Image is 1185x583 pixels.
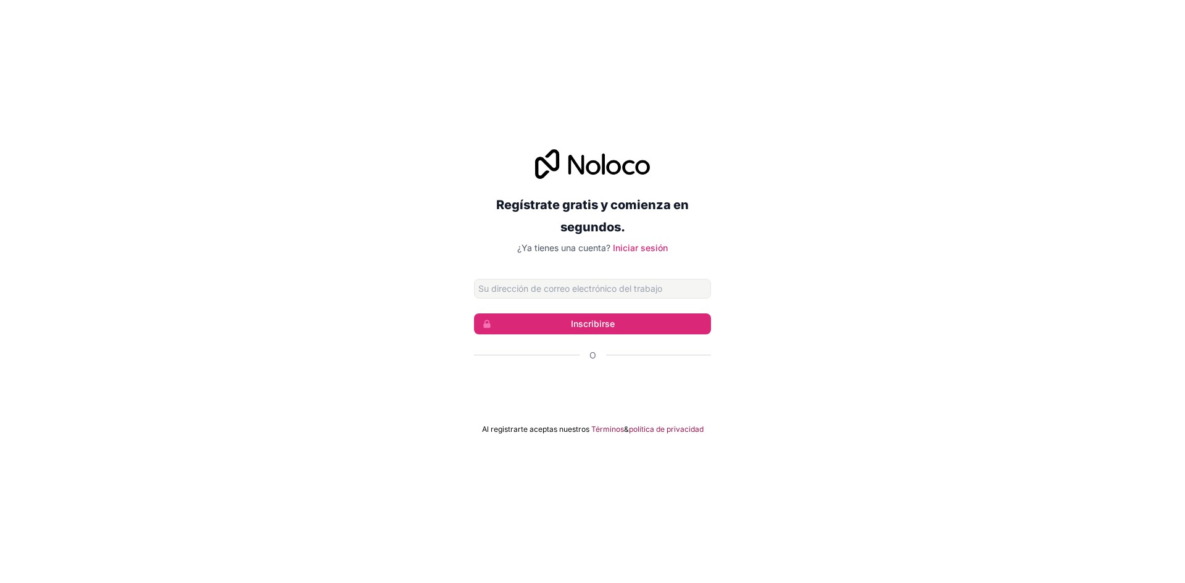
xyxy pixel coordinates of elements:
[629,424,704,434] a: política de privacidad
[496,197,689,234] font: Regístrate gratis y comienza en segundos.
[591,424,624,434] a: Términos
[482,424,589,434] font: Al registrarte aceptas nuestros
[591,424,624,434] font: Términos
[629,424,704,434] font: política de privacidad
[589,350,596,360] font: O
[571,318,615,329] font: Inscribirse
[468,375,717,402] iframe: Botón Iniciar sesión con Google
[474,279,711,299] input: Dirección de correo electrónico
[517,242,610,253] font: ¿Ya tienes una cuenta?
[624,424,629,434] font: &
[474,313,711,334] button: Inscribirse
[613,242,668,253] a: Iniciar sesión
